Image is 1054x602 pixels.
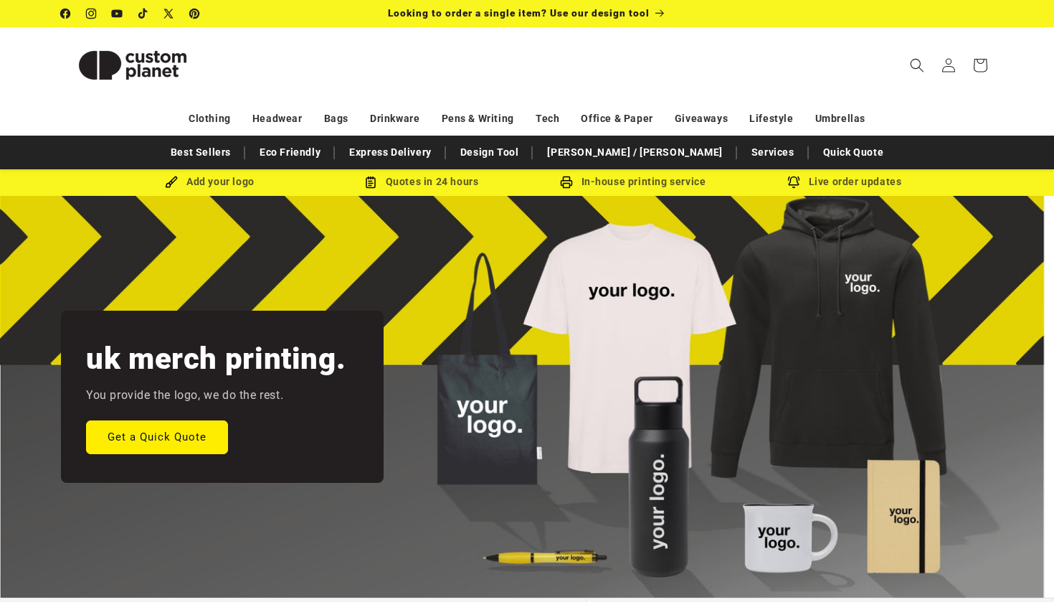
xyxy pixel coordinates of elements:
a: Eco Friendly [252,140,328,165]
p: You provide the logo, we do the rest. [86,385,283,406]
summary: Search [901,50,933,81]
a: Design Tool [453,140,526,165]
a: Custom Planet [56,27,210,103]
a: Headwear [252,106,303,131]
a: Best Sellers [163,140,238,165]
a: Office & Paper [581,106,652,131]
img: Order updates [787,176,800,189]
a: Clothing [189,106,231,131]
a: Lifestyle [749,106,793,131]
a: Get a Quick Quote [86,420,228,453]
div: In-house printing service [527,173,739,191]
img: Custom Planet [61,33,204,98]
a: Services [744,140,802,165]
div: Live order updates [739,173,950,191]
img: Order Updates Icon [364,176,377,189]
a: [PERSON_NAME] / [PERSON_NAME] [540,140,729,165]
a: Umbrellas [815,106,865,131]
div: Add your logo [104,173,315,191]
a: Giveaways [675,106,728,131]
h2: uk merch printing. [86,339,346,378]
div: Quotes in 24 hours [315,173,527,191]
img: In-house printing [560,176,573,189]
img: Brush Icon [165,176,178,189]
a: Express Delivery [342,140,439,165]
a: Drinkware [370,106,419,131]
span: Looking to order a single item? Use our design tool [388,7,650,19]
a: Tech [536,106,559,131]
a: Pens & Writing [442,106,514,131]
a: Quick Quote [816,140,891,165]
a: Bags [324,106,348,131]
